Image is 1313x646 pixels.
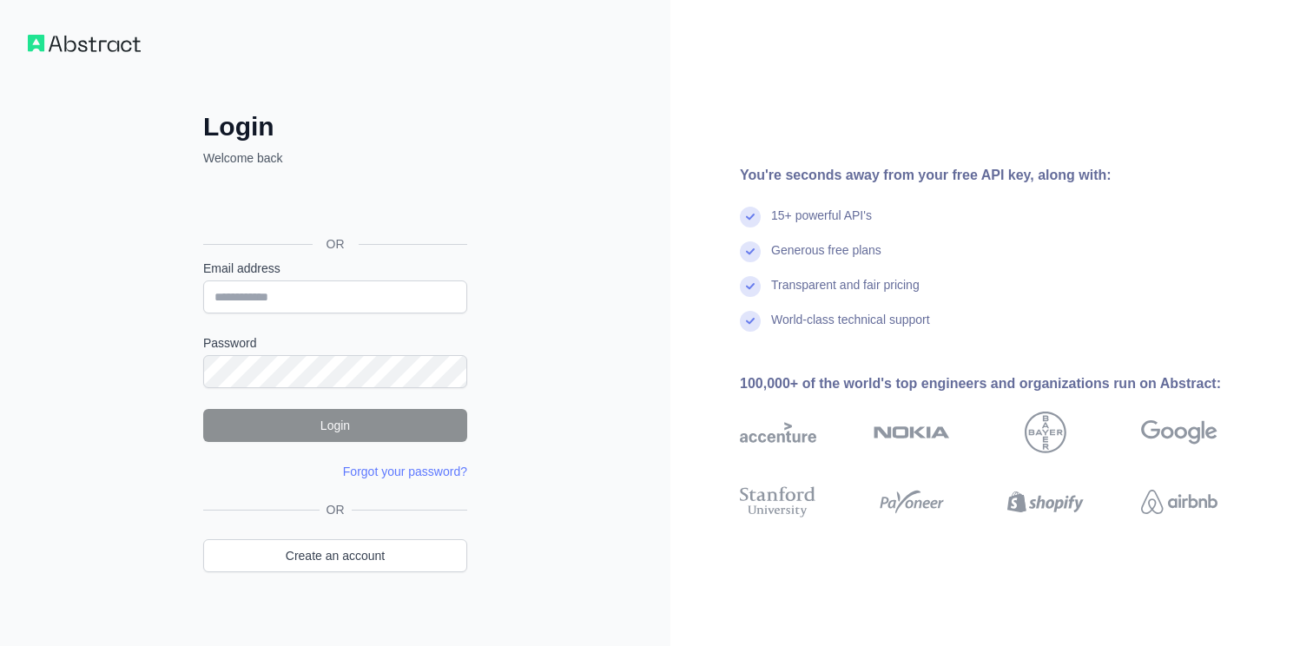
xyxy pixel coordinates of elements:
label: Email address [203,260,467,277]
a: Create an account [203,539,467,572]
img: nokia [874,412,950,453]
img: shopify [1007,483,1084,521]
div: You're seconds away from your free API key, along with: [740,165,1273,186]
button: Login [203,409,467,442]
img: airbnb [1141,483,1217,521]
div: World-class technical support [771,311,930,346]
p: Welcome back [203,149,467,167]
img: bayer [1025,412,1066,453]
img: accenture [740,412,816,453]
div: 15+ powerful API's [771,207,872,241]
label: Password [203,334,467,352]
span: OR [313,235,359,253]
h2: Login [203,111,467,142]
img: google [1141,412,1217,453]
img: stanford university [740,483,816,521]
img: check mark [740,276,761,297]
img: check mark [740,241,761,262]
div: 100,000+ of the world's top engineers and organizations run on Abstract: [740,373,1273,394]
img: check mark [740,311,761,332]
img: payoneer [874,483,950,521]
div: Transparent and fair pricing [771,276,920,311]
img: check mark [740,207,761,227]
img: Workflow [28,35,141,52]
span: OR [320,501,352,518]
iframe: Кнопка "Войти с аккаунтом Google" [195,186,472,224]
a: Forgot your password? [343,465,467,478]
div: Generous free plans [771,241,881,276]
